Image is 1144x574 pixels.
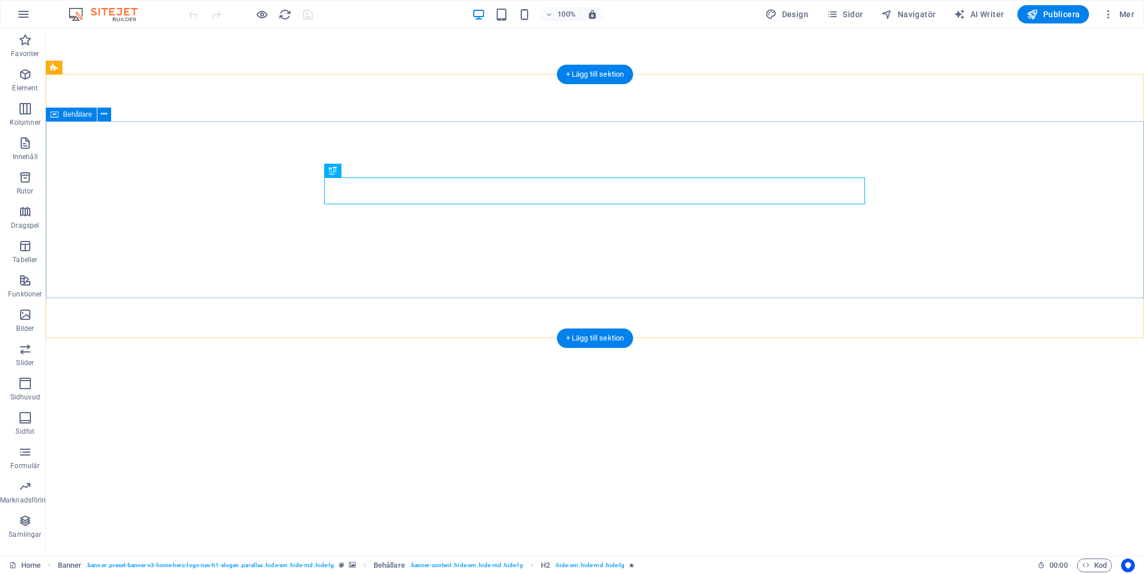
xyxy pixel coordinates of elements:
[541,559,550,572] span: Klicka för att välja. Dubbelklicka för att redigera
[1082,559,1107,572] span: Kod
[11,221,39,230] p: Dragspel
[374,559,405,572] span: Klicka för att välja. Dubbelklicka för att redigera
[827,9,863,20] span: Sidor
[949,5,1008,23] button: AI Writer
[557,7,576,21] h6: 100%
[8,290,42,299] p: Funktioner
[761,5,813,23] div: Design (Ctrl+Alt+Y)
[278,8,292,21] i: Uppdatera sida
[765,9,808,20] span: Design
[349,562,356,568] i: Det här elementet innehåller en bakgrund
[9,559,41,572] a: Klicka för att avbryta val. Dubbelklicka för att öppna sidor
[17,187,34,196] p: Rutor
[587,9,597,19] i: Justera zoomnivån automatiskt vid storleksändring för att passa vald enhet.
[822,5,867,23] button: Sidor
[15,427,34,436] p: Sidfot
[1057,561,1059,569] span: :
[10,461,40,470] p: Formulär
[1037,559,1068,572] h6: Sessionstid
[11,49,39,58] p: Favoriter
[66,7,152,21] img: Editor Logo
[86,559,334,572] span: . banner .preset-banner-v3-home-hero-logo-nav-h1-slogan .parallax .hide-sm .hide-md .hide-lg
[881,9,935,20] span: Navigatör
[557,65,634,84] div: + Lägg till sektion
[557,328,634,348] div: + Lägg till sektion
[1098,5,1139,23] button: Mer
[63,111,92,118] span: Behållare
[10,118,41,127] p: Kolumner
[540,7,581,21] button: 100%
[629,562,634,568] i: Elementet innehåller en animation
[1027,9,1080,20] span: Publicera
[16,358,34,367] p: Slider
[761,5,813,23] button: Design
[1103,9,1134,20] span: Mer
[1121,559,1135,572] button: Usercentrics
[10,393,40,402] p: Sidhuvud
[58,559,635,572] nav: breadcrumb
[1077,559,1112,572] button: Kod
[339,562,344,568] i: Det här elementet är en anpassningsbar förinställning
[12,84,38,93] p: Element
[876,5,940,23] button: Navigatör
[13,152,38,161] p: Innehåll
[410,559,523,572] span: . banner-content .hide-sm .hide-md .hide-lg
[1049,559,1067,572] span: 00 00
[1017,5,1089,23] button: Publicera
[58,559,82,572] span: Klicka för att välja. Dubbelklicka för att redigera
[16,324,34,333] p: Bilder
[255,7,269,21] button: Klicka här för att lämna förhandsvisningsläge och fortsätta redigera
[954,9,1004,20] span: AI Writer
[555,559,624,572] span: . hide-sm .hide-md .hide-lg
[13,255,37,264] p: Tabeller
[9,530,41,539] p: Samlingar
[278,7,292,21] button: reload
